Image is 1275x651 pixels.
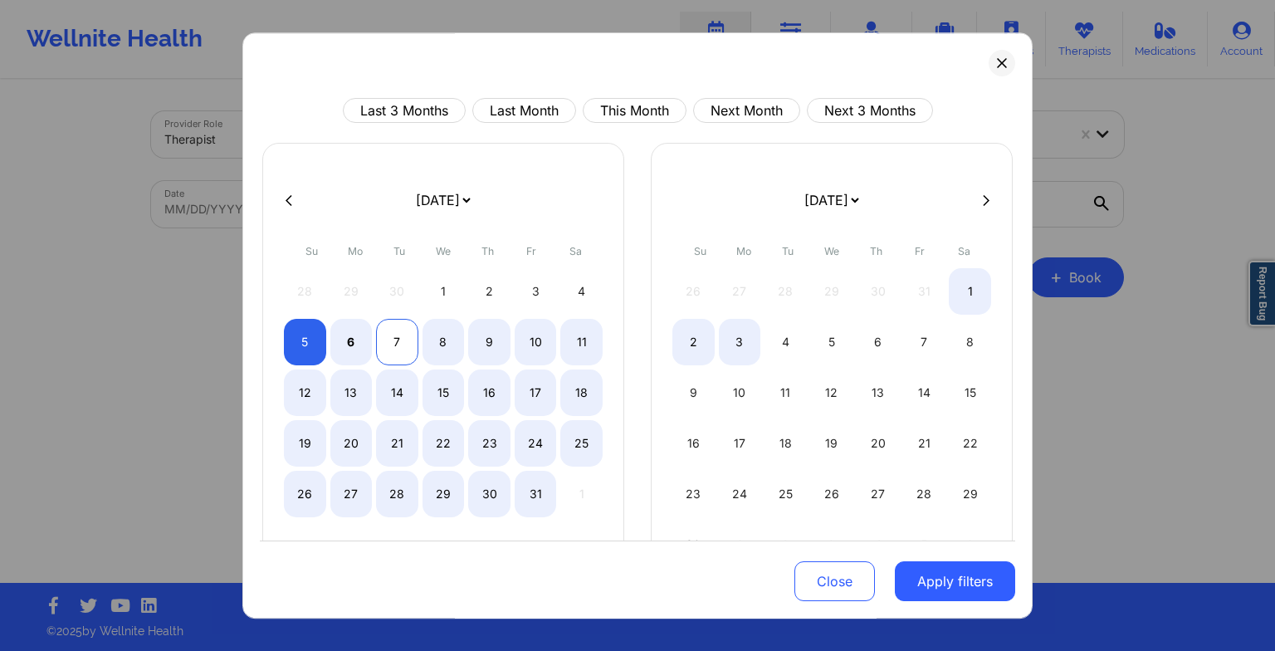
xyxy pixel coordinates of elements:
div: Tue Nov 18 2025 [765,420,807,467]
div: Fri Oct 17 2025 [515,370,557,416]
abbr: Monday [736,245,751,257]
div: Fri Oct 03 2025 [515,268,557,315]
div: Sun Nov 02 2025 [672,319,715,365]
abbr: Tuesday [782,245,794,257]
button: Next 3 Months [807,98,933,123]
div: Fri Oct 10 2025 [515,319,557,365]
div: Wed Nov 12 2025 [811,370,853,416]
button: Last 3 Months [343,98,466,123]
div: Wed Oct 29 2025 [423,471,465,517]
div: Thu Oct 23 2025 [468,420,510,467]
div: Mon Oct 06 2025 [330,319,373,365]
div: Mon Nov 03 2025 [719,319,761,365]
button: Next Month [693,98,800,123]
abbr: Thursday [870,245,882,257]
div: Sat Nov 15 2025 [949,370,991,416]
div: Mon Nov 10 2025 [719,370,761,416]
div: Sun Nov 09 2025 [672,370,715,416]
div: Thu Nov 20 2025 [857,420,899,467]
div: Tue Oct 21 2025 [376,420,418,467]
abbr: Wednesday [824,245,839,257]
div: Sun Nov 16 2025 [672,420,715,467]
div: Sat Nov 01 2025 [949,268,991,315]
div: Fri Nov 07 2025 [903,319,945,365]
div: Fri Nov 14 2025 [903,370,945,416]
div: Sun Oct 19 2025 [284,420,326,467]
button: Apply filters [895,561,1015,601]
abbr: Wednesday [436,245,451,257]
abbr: Sunday [694,245,706,257]
div: Mon Oct 27 2025 [330,471,373,517]
div: Sat Oct 11 2025 [560,319,603,365]
div: Wed Oct 08 2025 [423,319,465,365]
abbr: Monday [348,245,363,257]
abbr: Sunday [305,245,318,257]
div: Wed Oct 01 2025 [423,268,465,315]
div: Tue Nov 04 2025 [765,319,807,365]
div: Sun Oct 12 2025 [284,370,326,416]
div: Thu Oct 02 2025 [468,268,510,315]
abbr: Friday [526,245,536,257]
div: Fri Oct 24 2025 [515,420,557,467]
div: Fri Nov 21 2025 [903,420,945,467]
div: Sat Oct 04 2025 [560,268,603,315]
abbr: Saturday [569,245,582,257]
div: Wed Oct 22 2025 [423,420,465,467]
div: Tue Nov 11 2025 [765,370,807,416]
div: Sun Oct 26 2025 [284,471,326,517]
div: Wed Nov 05 2025 [811,319,853,365]
div: Thu Nov 06 2025 [857,319,899,365]
div: Thu Oct 30 2025 [468,471,510,517]
div: Sun Oct 05 2025 [284,319,326,365]
div: Mon Nov 24 2025 [719,471,761,517]
div: Wed Nov 26 2025 [811,471,853,517]
div: Thu Oct 09 2025 [468,319,510,365]
div: Mon Oct 20 2025 [330,420,373,467]
abbr: Thursday [481,245,494,257]
div: Wed Nov 19 2025 [811,420,853,467]
abbr: Saturday [958,245,970,257]
div: Sun Nov 30 2025 [672,521,715,568]
button: Last Month [472,98,576,123]
div: Mon Oct 13 2025 [330,370,373,416]
div: Thu Nov 27 2025 [857,471,899,517]
div: Tue Oct 07 2025 [376,319,418,365]
button: This Month [583,98,686,123]
div: Fri Oct 31 2025 [515,471,557,517]
div: Sat Oct 18 2025 [560,370,603,416]
div: Thu Oct 16 2025 [468,370,510,416]
div: Fri Nov 28 2025 [903,471,945,517]
div: Tue Oct 28 2025 [376,471,418,517]
abbr: Tuesday [393,245,405,257]
div: Sat Nov 22 2025 [949,420,991,467]
div: Sun Nov 23 2025 [672,471,715,517]
button: Close [794,561,875,601]
div: Mon Nov 17 2025 [719,420,761,467]
abbr: Friday [915,245,925,257]
div: Tue Nov 25 2025 [765,471,807,517]
div: Tue Oct 14 2025 [376,370,418,416]
div: Sat Nov 29 2025 [949,471,991,517]
div: Sat Nov 08 2025 [949,319,991,365]
div: Thu Nov 13 2025 [857,370,899,416]
div: Wed Oct 15 2025 [423,370,465,416]
div: Sat Oct 25 2025 [560,420,603,467]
